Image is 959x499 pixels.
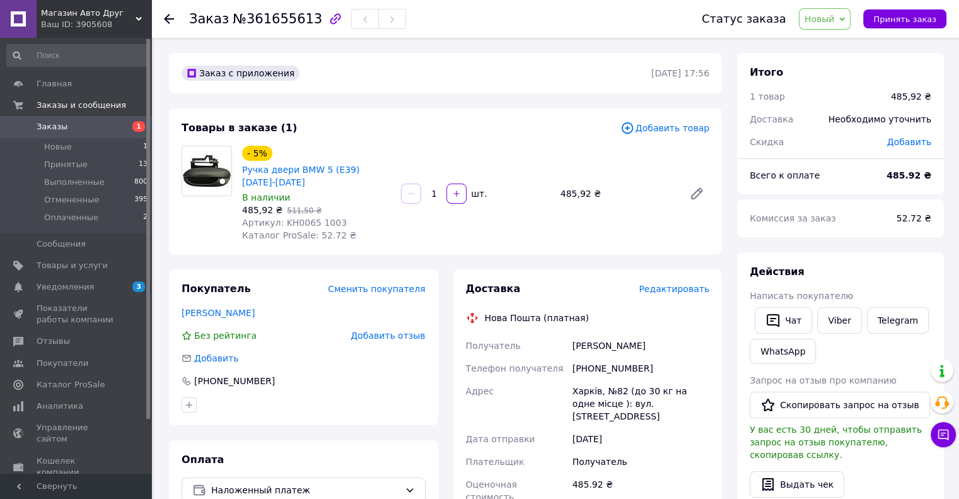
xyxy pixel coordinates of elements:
span: 485,92 ₴ [242,205,282,215]
span: Заказ [189,11,229,26]
span: 13 [139,159,148,170]
span: Плательщик [466,457,525,467]
div: Получатель [570,450,712,473]
img: Ручка двери BMW 5 (E39) 1995-2004 г. [182,153,231,190]
span: Адрес [466,386,494,396]
span: В наличии [242,192,290,203]
span: Доставка [750,114,793,124]
span: Управление сайтом [37,422,117,445]
span: 3 [132,281,145,292]
span: Телефон получателя [466,363,564,373]
div: [DATE] [570,428,712,450]
span: 511,50 ₴ [287,206,322,215]
span: Отмененные [44,194,99,206]
span: У вас есть 30 дней, чтобы отправить запрос на отзыв покупателю, скопировав ссылку. [750,425,922,460]
span: Итого [750,66,783,78]
span: Новый [805,14,835,24]
span: Доставка [466,283,521,295]
div: Статус заказа [702,13,786,25]
span: Покупатель [182,283,250,295]
span: Написать покупателю [750,291,853,301]
span: Всего к оплате [750,170,820,180]
button: Скопировать запрос на отзыв [750,392,930,418]
span: Главная [37,78,72,90]
span: Редактировать [639,284,709,294]
span: Уведомления [37,281,94,293]
div: - 5% [242,146,272,161]
a: Telegram [867,307,929,334]
button: Выдать чек [750,471,844,498]
div: Ваш ID: 3905608 [41,19,151,30]
span: Наложенный платеж [211,483,400,497]
a: [PERSON_NAME] [182,308,255,318]
div: [PHONE_NUMBER] [570,357,712,380]
span: Заказы и сообщения [37,100,126,111]
a: Viber [817,307,861,334]
span: Запрос на отзыв про компанию [750,375,897,385]
span: Скидка [750,137,784,147]
span: Дата отправки [466,434,535,444]
span: Без рейтинга [194,331,257,341]
div: шт. [468,187,488,200]
span: Артикул: KH0065 1003 [242,218,347,228]
time: [DATE] 17:56 [651,68,709,78]
button: Принять заказ [863,9,946,28]
span: Добавить [194,353,238,363]
span: Товары и услуги [37,260,108,271]
span: 52.72 ₴ [897,213,931,223]
div: [PHONE_NUMBER] [193,375,276,387]
div: Нова Пошта (платная) [482,312,592,324]
span: Каталог ProSale [37,379,105,390]
span: Добавить [887,137,931,147]
span: Действия [750,266,805,278]
a: WhatsApp [750,339,816,364]
span: Сообщения [37,238,86,250]
span: Покупатели [37,358,88,369]
span: Выполненные [44,177,105,188]
span: Получатель [466,341,521,351]
span: Заказы [37,121,67,132]
span: Добавить товар [620,121,709,135]
div: Заказ с приложения [182,66,299,81]
span: Каталог ProSale: 52.72 ₴ [242,230,356,240]
span: 1 товар [750,91,785,102]
span: Сменить покупателя [328,284,425,294]
span: Показатели работы компании [37,303,117,326]
span: Кошелек компании [37,455,117,478]
div: 485,92 ₴ [555,185,679,203]
span: 800 [134,177,148,188]
span: Добавить отзыв [351,331,425,341]
span: Принятые [44,159,88,170]
span: Аналитика [37,401,83,412]
a: Ручка двери BMW 5 (E39) [DATE]-[DATE] [242,165,359,187]
span: Оплаченные [44,212,98,223]
b: 485.92 ₴ [886,170,931,180]
button: Чат [755,307,812,334]
div: Харків, №82 (до 30 кг на одне місце ): вул. [STREET_ADDRESS] [570,380,712,428]
span: Товары в заказе (1) [182,122,297,134]
span: №361655613 [233,11,322,26]
span: Новые [44,141,72,153]
span: Отзывы [37,336,70,347]
span: Магазин Авто Друг [41,8,136,19]
span: 1 [143,141,148,153]
span: Комиссия за заказ [750,213,836,223]
div: Вернуться назад [164,13,174,25]
span: 1 [132,121,145,132]
span: Принять заказ [873,15,936,24]
span: 2 [143,212,148,223]
span: 395 [134,194,148,206]
a: Редактировать [684,181,709,206]
input: Поиск [6,44,149,67]
span: Оплата [182,454,224,466]
div: [PERSON_NAME] [570,334,712,357]
div: 485,92 ₴ [891,90,931,103]
button: Чат с покупателем [931,422,956,447]
div: Необходимо уточнить [821,105,939,133]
